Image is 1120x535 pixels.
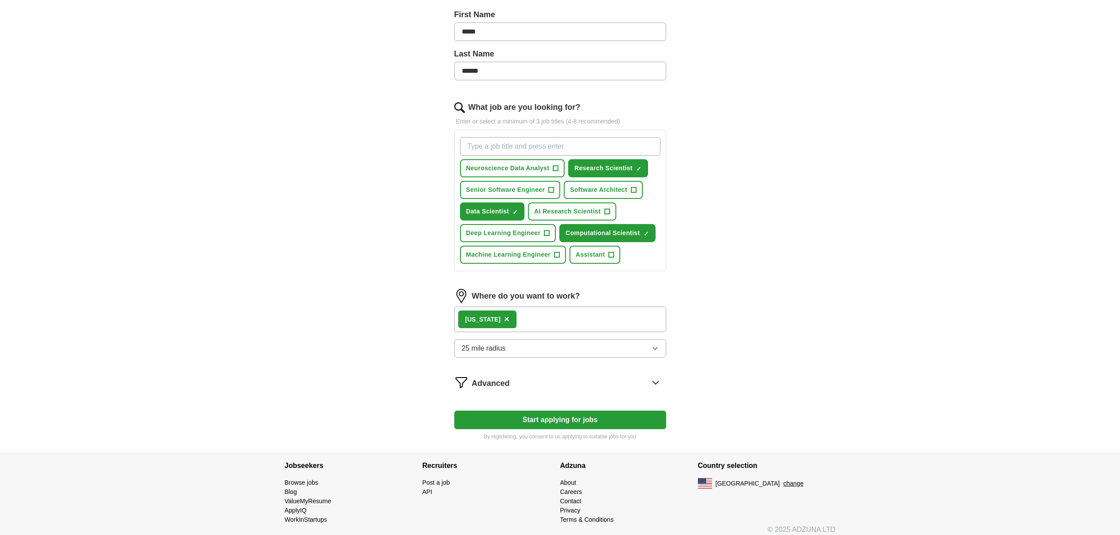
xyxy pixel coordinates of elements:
[560,507,581,514] a: Privacy
[422,488,433,495] a: API
[472,290,580,302] label: Where do you want to work?
[460,202,525,221] button: Data Scientist✓
[570,185,627,195] span: Software Architect
[569,246,620,264] button: Assistant
[564,181,642,199] button: Software Architect
[560,516,614,523] a: Terms & Conditions
[559,224,655,242] button: Computational Scientist✓
[783,479,803,488] button: change
[460,137,660,156] input: Type a job title and press enter
[574,164,633,173] span: Research Scientist
[560,479,577,486] a: About
[560,498,581,505] a: Contact
[468,101,581,113] label: What job are you looking for?
[454,9,666,21] label: First Name
[504,314,509,324] span: ×
[568,159,648,177] button: Research Scientist✓
[454,289,468,303] img: location.png
[576,250,605,259] span: Assistant
[285,488,297,495] a: Blog
[472,378,510,389] span: Advanced
[454,433,666,441] p: By registering, you consent to us applying to suitable jobs for you
[454,48,666,60] label: Last Name
[462,343,506,354] span: 25 mile radius
[460,246,566,264] button: Machine Learning Engineer
[513,209,518,216] span: ✓
[460,181,561,199] button: Senior Software Engineer
[528,202,616,221] button: AI Research Scientist
[636,165,641,172] span: ✓
[560,488,582,495] a: Careers
[454,375,468,389] img: filter
[285,516,327,523] a: WorkInStartups
[716,479,780,488] span: [GEOGRAPHIC_DATA]
[454,339,666,358] button: 25 mile radius
[644,230,649,237] span: ✓
[285,507,307,514] a: ApplyIQ
[566,228,640,238] span: Computational Scientist
[285,498,332,505] a: ValueMyResume
[466,228,541,238] span: Deep Learning Engineer
[422,479,450,486] a: Post a job
[698,453,836,478] h4: Country selection
[534,207,601,216] span: AI Research Scientist
[460,224,556,242] button: Deep Learning Engineer
[454,411,666,429] button: Start applying for jobs
[285,479,318,486] a: Browse jobs
[466,164,550,173] span: Neuroscience Data Analyst
[466,250,551,259] span: Machine Learning Engineer
[454,117,666,126] p: Enter or select a minimum of 3 job titles (4-8 recommended)
[465,316,501,323] strong: [US_STATE]
[460,159,565,177] button: Neuroscience Data Analyst
[466,185,545,195] span: Senior Software Engineer
[504,313,509,326] button: ×
[698,478,712,489] img: US flag
[466,207,509,216] span: Data Scientist
[454,102,465,113] img: search.png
